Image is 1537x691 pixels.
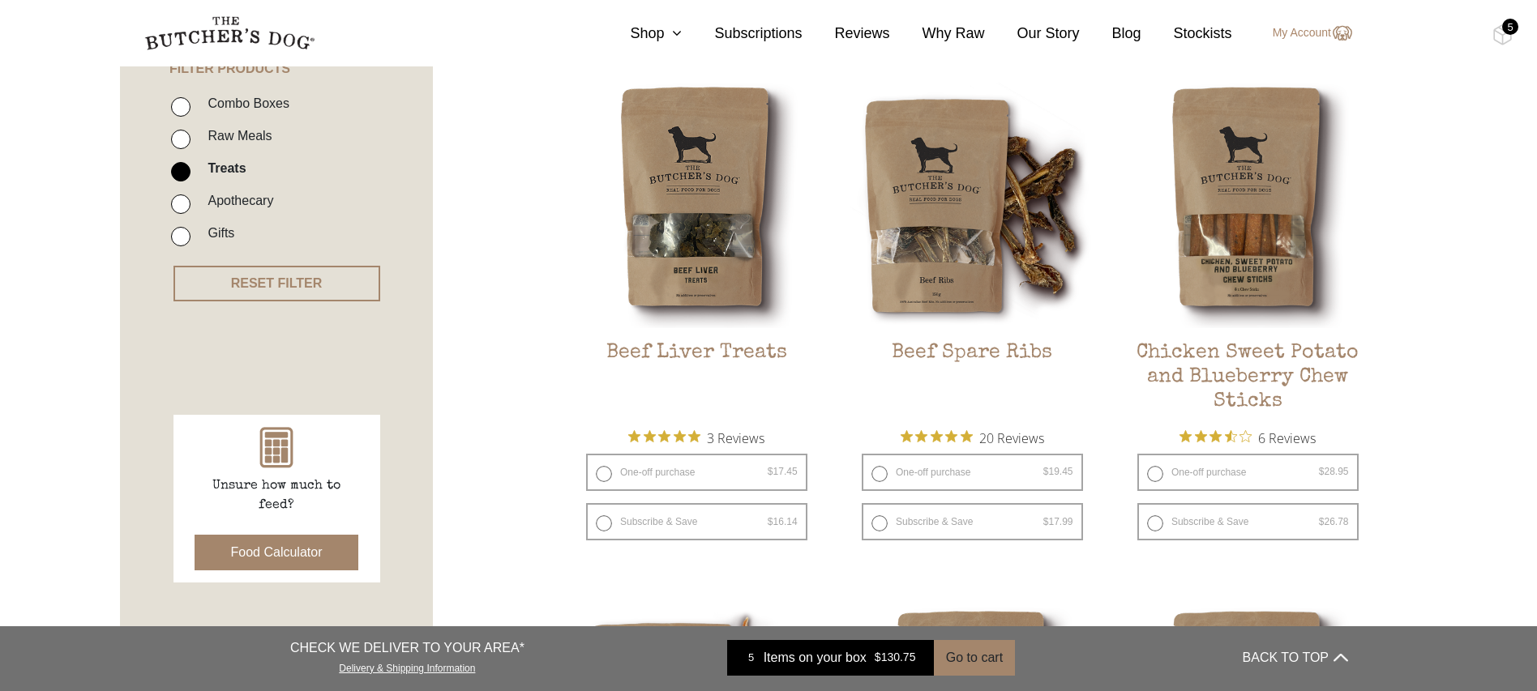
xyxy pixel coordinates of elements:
button: RESET FILTER [173,266,380,301]
a: 5 Items on your box $130.75 [727,640,934,676]
span: 6 Reviews [1258,425,1316,450]
label: Subscribe & Save [1137,503,1359,540]
label: Combo Boxes [199,92,289,114]
label: Raw Meals [199,125,272,147]
span: 20 Reviews [979,425,1044,450]
h2: Beef Spare Ribs [850,341,1095,417]
button: Rated 3.7 out of 5 stars from 6 reviews. Jump to reviews. [1180,425,1316,450]
bdi: 16.14 [768,516,798,527]
img: Chicken Sweet Potato and Blueberry Chew Sticks [1125,83,1371,328]
a: Beef Liver TreatsBeef Liver Treats [574,83,820,417]
button: BACK TO TOP [1243,638,1348,677]
span: $ [875,651,881,664]
label: One-off purchase [862,454,1083,491]
span: 3 Reviews [707,425,764,450]
p: CHECK WE DELIVER TO YOUR AREA* [290,638,524,658]
label: Subscribe & Save [862,503,1083,540]
bdi: 130.75 [875,651,916,664]
label: Treats [199,157,246,179]
label: One-off purchase [1137,454,1359,491]
img: Beef Liver Treats [574,83,820,328]
label: Apothecary [199,190,273,211]
span: $ [1043,516,1049,527]
span: Items on your box [764,648,867,668]
a: Subscriptions [682,23,802,45]
span: $ [1319,516,1325,527]
img: Beef Spare Ribs [850,83,1095,328]
h2: Beef Liver Treats [574,341,820,417]
bdi: 28.95 [1319,466,1349,477]
bdi: 26.78 [1319,516,1349,527]
h2: Chicken Sweet Potato and Blueberry Chew Sticks [1125,341,1371,417]
span: $ [1043,466,1049,477]
button: Rated 4.9 out of 5 stars from 20 reviews. Jump to reviews. [901,425,1044,450]
label: One-off purchase [586,454,807,491]
p: Unsure how much to feed? [195,476,357,515]
label: Gifts [199,222,234,244]
bdi: 19.45 [1043,466,1073,477]
bdi: 17.45 [768,466,798,477]
button: Go to cart [934,640,1015,676]
button: Rated 5 out of 5 stars from 3 reviews. Jump to reviews. [628,425,764,450]
a: Reviews [802,23,889,45]
a: Beef Spare RibsBeef Spare Ribs [850,83,1095,417]
span: $ [768,516,773,527]
a: Blog [1080,23,1141,45]
button: Food Calculator [195,535,359,570]
a: My Account [1257,23,1352,43]
div: 5 [1502,19,1518,35]
a: Shop [597,23,682,45]
img: TBD_Cart-Full.png [1492,24,1513,45]
a: Chicken Sweet Potato and Blueberry Chew SticksChicken Sweet Potato and Blueberry Chew Sticks [1125,83,1371,417]
a: Stockists [1141,23,1232,45]
a: Why Raw [890,23,985,45]
a: Our Story [985,23,1080,45]
span: $ [768,466,773,477]
bdi: 17.99 [1043,516,1073,527]
div: 5 [739,650,764,666]
label: Subscribe & Save [586,503,807,540]
span: $ [1319,466,1325,477]
a: Delivery & Shipping Information [339,659,475,674]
